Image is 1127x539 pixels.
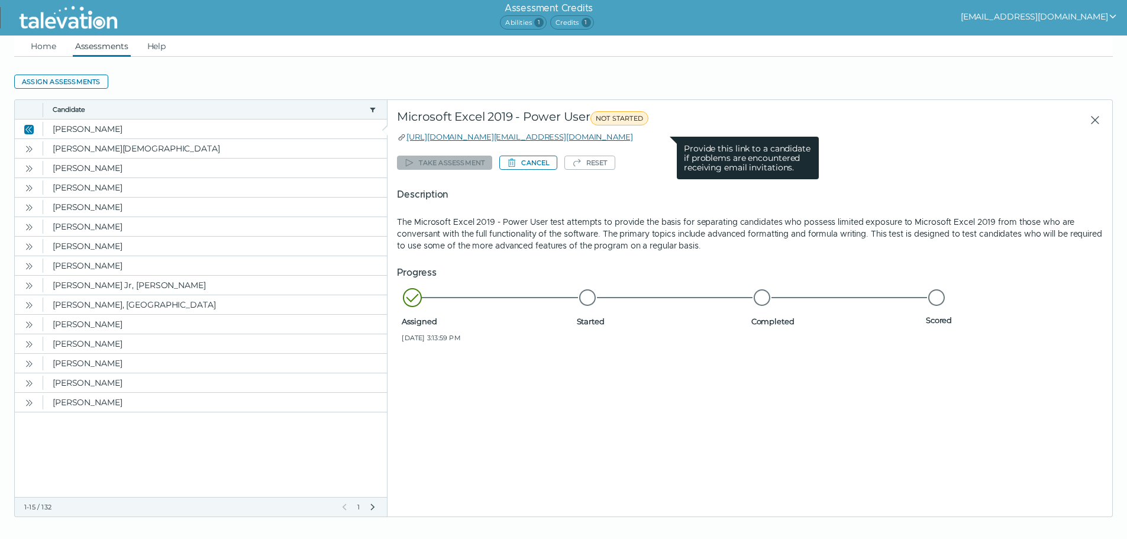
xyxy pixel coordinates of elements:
button: Open [22,395,36,409]
clr-dg-cell: [PERSON_NAME] [43,178,387,197]
span: Started [577,317,747,326]
button: Previous Page [340,502,349,512]
h6: Assessment Credits [500,1,597,15]
div: Microsoft Excel 2019 - Power User [397,109,867,131]
clr-dg-cell: [PERSON_NAME] [43,217,387,236]
clr-tooltip-content: Provide this link to a candidate if problems are encountered receiving email invitations. [677,137,819,179]
button: Close [1080,109,1103,131]
cds-icon: Open [24,398,34,408]
button: Open [22,200,36,214]
button: show user actions [961,9,1118,24]
cds-icon: Open [24,183,34,193]
button: Close [22,122,36,136]
button: Reset [564,156,615,170]
button: Open [22,317,36,331]
button: candidate filter [368,105,377,114]
button: Open [22,278,36,292]
button: Cancel [499,156,557,170]
img: Talevation_Logo_Transparent_white.png [14,3,122,33]
cds-icon: Open [24,222,34,232]
clr-dg-cell: [PERSON_NAME] [43,315,387,334]
span: 1 [582,18,591,27]
cds-icon: Open [24,203,34,212]
clr-dg-cell: [PERSON_NAME] [43,256,387,275]
button: Open [22,141,36,156]
button: Open [22,298,36,312]
span: Scored [926,315,1096,325]
cds-icon: Open [24,359,34,369]
button: Open [22,337,36,351]
button: Candidate [53,105,364,114]
button: Open [22,239,36,253]
span: NOT STARTED [590,111,648,125]
p: The Microsoft Excel 2019 - Power User test attempts to provide the basis for separating candidate... [397,216,1103,251]
clr-dg-cell: [PERSON_NAME] [43,159,387,177]
clr-dg-cell: [PERSON_NAME] [43,237,387,256]
clr-dg-cell: [PERSON_NAME] [43,373,387,392]
clr-dg-cell: [PERSON_NAME] [43,393,387,412]
h5: Description [397,188,1103,202]
span: Abilities [500,15,547,30]
button: Open [22,376,36,390]
clr-dg-cell: [PERSON_NAME] [43,198,387,217]
clr-dg-cell: [PERSON_NAME] [43,354,387,373]
span: 1 [356,502,361,512]
h5: Progress [397,266,1103,280]
clr-dg-cell: [PERSON_NAME] [43,334,387,353]
cds-icon: Open [24,144,34,154]
button: Open [22,161,36,175]
clr-dg-cell: [PERSON_NAME][DEMOGRAPHIC_DATA] [43,139,387,158]
cds-icon: Open [24,281,34,291]
button: Open [22,259,36,273]
button: Open [22,180,36,195]
button: Open [22,220,36,234]
span: [DATE] 3:13:59 PM [402,333,571,343]
a: Help [145,35,169,57]
span: Credits [550,15,593,30]
button: Open [22,356,36,370]
cds-icon: Open [24,262,34,271]
cds-icon: Close [24,125,34,134]
cds-icon: Open [24,320,34,330]
cds-icon: Open [24,242,34,251]
clr-dg-cell: [PERSON_NAME] Jr, [PERSON_NAME] [43,276,387,295]
cds-icon: Open [24,340,34,349]
cds-icon: Open [24,301,34,310]
clr-dg-cell: [PERSON_NAME], [GEOGRAPHIC_DATA] [43,295,387,314]
a: Assessments [73,35,131,57]
a: [URL][DOMAIN_NAME][EMAIL_ADDRESS][DOMAIN_NAME] [406,132,632,141]
a: Home [28,35,59,57]
span: 1 [534,18,544,27]
cds-icon: Open [24,379,34,388]
clr-dg-cell: [PERSON_NAME] [43,120,387,138]
button: Next Page [368,502,377,512]
button: Assign assessments [14,75,108,89]
button: Take assessment [397,156,492,170]
span: Assigned [402,317,571,326]
cds-icon: Open [24,164,34,173]
div: 1-15 / 132 [24,502,332,512]
span: Completed [751,317,921,326]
